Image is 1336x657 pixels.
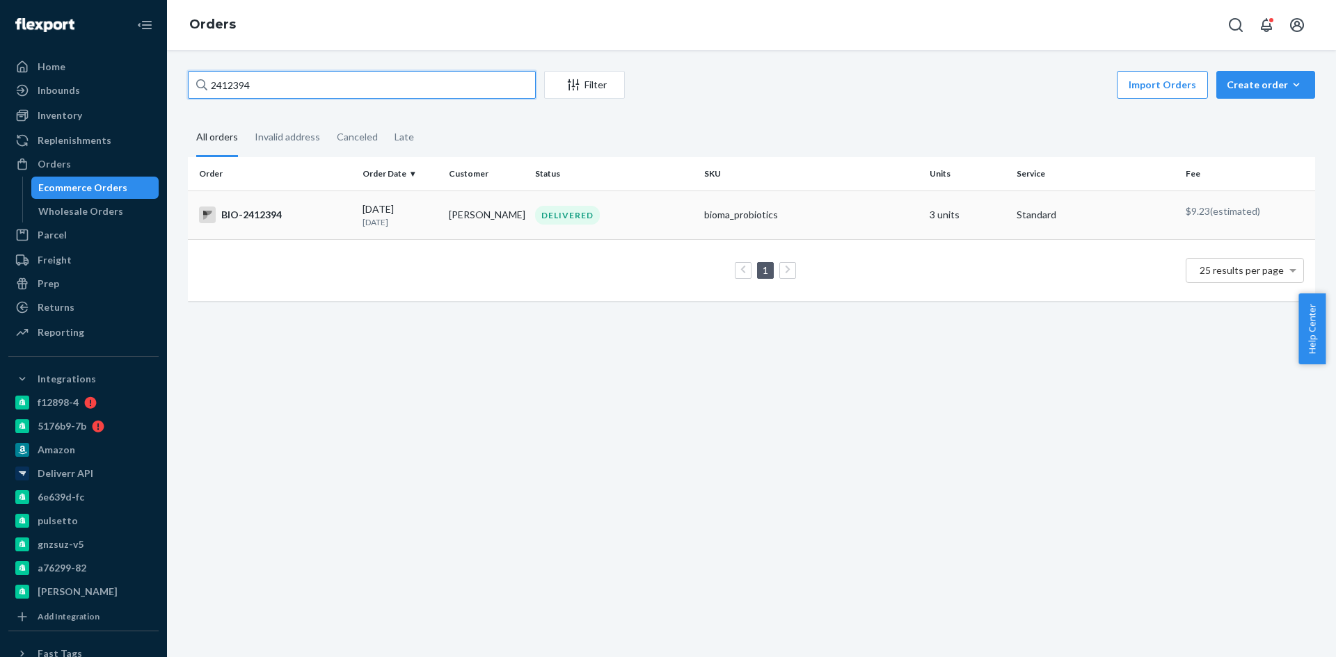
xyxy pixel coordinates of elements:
a: Freight [8,249,159,271]
div: Ecommerce Orders [38,181,127,195]
div: Prep [38,277,59,291]
div: Create order [1227,78,1305,92]
p: [DATE] [363,216,438,228]
div: Invalid address [255,119,320,155]
button: Open account menu [1283,11,1311,39]
th: Service [1011,157,1180,190]
div: Canceled [337,119,378,155]
a: Orders [189,17,236,32]
button: Import Orders [1117,71,1208,99]
button: Filter [544,71,625,99]
div: gnzsuz-v5 [38,537,83,551]
ol: breadcrumbs [178,5,247,45]
div: Replenishments [38,133,111,147]
div: BIO-2412394 [199,206,351,223]
button: Open notifications [1252,11,1280,39]
a: Ecommerce Orders [31,177,159,199]
td: [PERSON_NAME] [443,190,530,239]
th: Order Date [357,157,443,190]
button: Open Search Box [1222,11,1250,39]
div: 6e639d-fc [38,490,84,504]
a: Orders [8,153,159,175]
p: Standard [1017,208,1175,222]
button: Close Navigation [131,11,159,39]
a: Inbounds [8,79,159,102]
a: Amazon [8,439,159,461]
input: Search orders [188,71,536,99]
a: Parcel [8,224,159,246]
a: [PERSON_NAME] [8,581,159,603]
div: Filter [545,78,624,92]
span: 25 results per page [1200,264,1284,276]
p: $9.23 [1186,204,1304,218]
div: Integrations [38,372,96,386]
a: Returns [8,296,159,318]
th: Status [530,157,699,190]
a: Home [8,56,159,78]
th: Fee [1180,157,1315,190]
a: pulsetto [8,510,159,532]
div: Reporting [38,325,84,339]
button: Integrations [8,368,159,390]
a: 6e639d-fc [8,486,159,508]
a: a76299-82 [8,557,159,579]
a: f12898-4 [8,391,159,414]
a: 5176b9-7b [8,415,159,437]
a: Inventory [8,104,159,127]
div: DELIVERED [535,206,600,225]
div: Late [395,119,414,155]
img: Flexport logo [15,18,74,32]
div: Home [38,60,65,74]
th: Units [924,157,1010,190]
div: Inventory [38,108,82,122]
div: [DATE] [363,202,438,228]
button: Help Center [1298,293,1326,364]
td: 3 units [924,190,1010,239]
a: Add Integration [8,608,159,625]
div: Add Integration [38,610,100,622]
div: pulsetto [38,514,78,528]
a: gnzsuz-v5 [8,533,159,555]
div: Inbounds [38,83,80,97]
div: [PERSON_NAME] [38,585,118,599]
span: (estimated) [1210,205,1260,217]
div: Freight [38,253,72,267]
div: Amazon [38,443,75,457]
a: Replenishments [8,129,159,152]
a: Reporting [8,321,159,343]
div: All orders [196,119,238,157]
div: Customer [449,168,524,179]
a: Deliverr API [8,462,159,485]
a: Page 1 is your current page [760,264,771,276]
div: Parcel [38,228,67,242]
button: Create order [1216,71,1315,99]
div: Orders [38,157,71,171]
th: SKU [699,157,924,190]
div: 5176b9-7b [38,419,86,433]
a: Prep [8,273,159,295]
div: bioma_probiotics [704,208,918,222]
div: Deliverr API [38,467,93,480]
th: Order [188,157,357,190]
div: f12898-4 [38,396,79,409]
a: Wholesale Orders [31,200,159,222]
div: Returns [38,300,74,314]
div: a76299-82 [38,561,86,575]
div: Wholesale Orders [38,204,123,218]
